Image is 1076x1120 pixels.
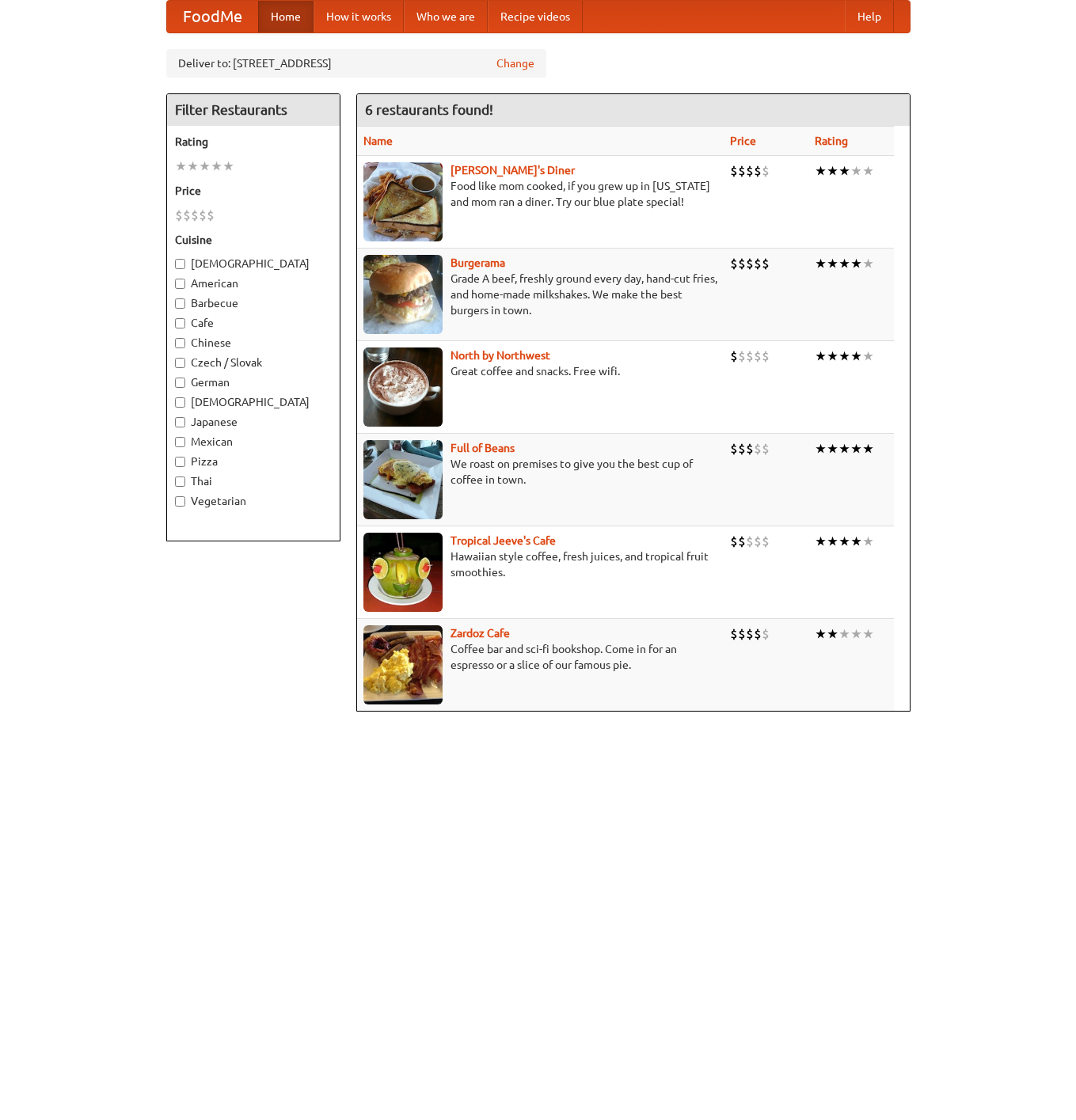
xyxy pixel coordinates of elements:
[838,347,850,365] li: ★
[451,349,550,362] a: North by Northwest
[838,255,850,272] li: ★
[850,533,862,550] li: ★
[451,442,515,454] a: Full of Beans
[211,158,222,175] li: ★
[314,1,404,32] a: How it works
[738,255,746,272] li: $
[754,347,762,365] li: $
[738,162,746,180] li: $
[175,232,332,248] h5: Cuisine
[762,347,770,365] li: $
[738,440,746,457] li: $
[365,102,493,117] ng-pluralize: 6 restaurants found!
[175,338,185,348] input: Chinese
[175,295,332,311] label: Barbecue
[167,94,340,126] h4: Filter Restaurants
[175,279,185,289] input: American
[738,533,746,550] li: $
[451,534,556,547] a: Tropical Jeeve's Cafe
[175,335,332,351] label: Chinese
[862,533,874,550] li: ★
[496,55,534,71] a: Change
[451,256,505,269] b: Burgerama
[167,1,258,32] a: FoodMe
[404,1,488,32] a: Who we are
[363,456,717,488] p: We roast on premises to give you the best cup of coffee in town.
[175,476,185,487] input: Thai
[815,255,827,272] li: ★
[258,1,314,32] a: Home
[451,627,510,640] a: Zardoz Cafe
[175,256,332,271] label: [DEMOGRAPHIC_DATA]
[451,164,575,177] a: [PERSON_NAME]'s Diner
[850,440,862,457] li: ★
[207,207,215,224] li: $
[175,457,185,467] input: Pizza
[363,363,717,379] p: Great coffee and snacks. Free wifi.
[187,158,199,175] li: ★
[175,378,185,388] input: German
[754,162,762,180] li: $
[827,625,838,643] li: ★
[815,440,827,457] li: ★
[738,347,746,365] li: $
[827,347,838,365] li: ★
[754,255,762,272] li: $
[363,625,443,704] img: zardoz.jpg
[838,162,850,180] li: ★
[746,255,754,272] li: $
[746,347,754,365] li: $
[754,533,762,550] li: $
[730,135,756,147] a: Price
[175,414,332,430] label: Japanese
[762,533,770,550] li: $
[815,533,827,550] li: ★
[845,1,894,32] a: Help
[166,49,546,78] div: Deliver to: [STREET_ADDRESS]
[827,440,838,457] li: ★
[730,347,738,365] li: $
[815,347,827,365] li: ★
[730,440,738,457] li: $
[862,440,874,457] li: ★
[730,625,738,643] li: $
[827,162,838,180] li: ★
[363,255,443,334] img: burgerama.jpg
[762,255,770,272] li: $
[746,440,754,457] li: $
[175,454,332,469] label: Pizza
[815,162,827,180] li: ★
[175,397,185,408] input: [DEMOGRAPHIC_DATA]
[363,641,717,673] p: Coffee bar and sci-fi bookshop. Come in for an espresso or a slice of our famous pie.
[363,347,443,427] img: north.jpg
[850,347,862,365] li: ★
[363,533,443,612] img: jeeves.jpg
[850,162,862,180] li: ★
[175,437,185,447] input: Mexican
[175,183,332,199] h5: Price
[838,533,850,550] li: ★
[815,135,848,147] a: Rating
[746,162,754,180] li: $
[175,275,332,291] label: American
[850,625,862,643] li: ★
[175,259,185,269] input: [DEMOGRAPHIC_DATA]
[175,493,332,509] label: Vegetarian
[175,434,332,450] label: Mexican
[738,625,746,643] li: $
[730,255,738,272] li: $
[746,625,754,643] li: $
[762,162,770,180] li: $
[363,135,393,147] a: Name
[175,417,185,427] input: Japanese
[815,625,827,643] li: ★
[183,207,191,224] li: $
[850,255,862,272] li: ★
[175,315,332,331] label: Cafe
[838,625,850,643] li: ★
[363,178,717,210] p: Food like mom cooked, if you grew up in [US_STATE] and mom ran a diner. Try our blue plate special!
